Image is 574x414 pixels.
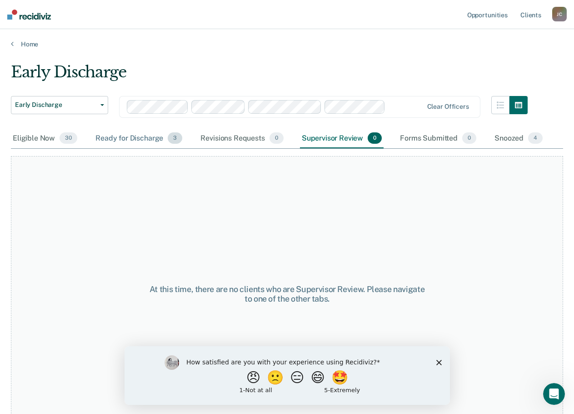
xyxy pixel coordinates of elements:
[11,40,563,48] a: Home
[552,7,567,21] div: J C
[94,129,184,149] div: Ready for Discharge3
[398,129,478,149] div: Forms Submitted0
[168,132,182,144] span: 3
[427,103,469,111] div: Clear officers
[125,346,450,405] iframe: Survey by Kim from Recidiviz
[11,129,79,149] div: Eligible Now30
[552,7,567,21] button: JC
[11,96,108,114] button: Early Discharge
[15,101,97,109] span: Early Discharge
[11,63,528,89] div: Early Discharge
[270,132,284,144] span: 0
[149,284,425,304] div: At this time, there are no clients who are Supervisor Review. Please navigate to one of the other...
[60,132,77,144] span: 30
[368,132,382,144] span: 0
[199,129,285,149] div: Revisions Requests0
[528,132,543,144] span: 4
[300,129,384,149] div: Supervisor Review0
[543,383,565,405] iframe: Intercom live chat
[462,132,476,144] span: 0
[7,10,51,20] img: Recidiviz
[493,129,544,149] div: Snoozed4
